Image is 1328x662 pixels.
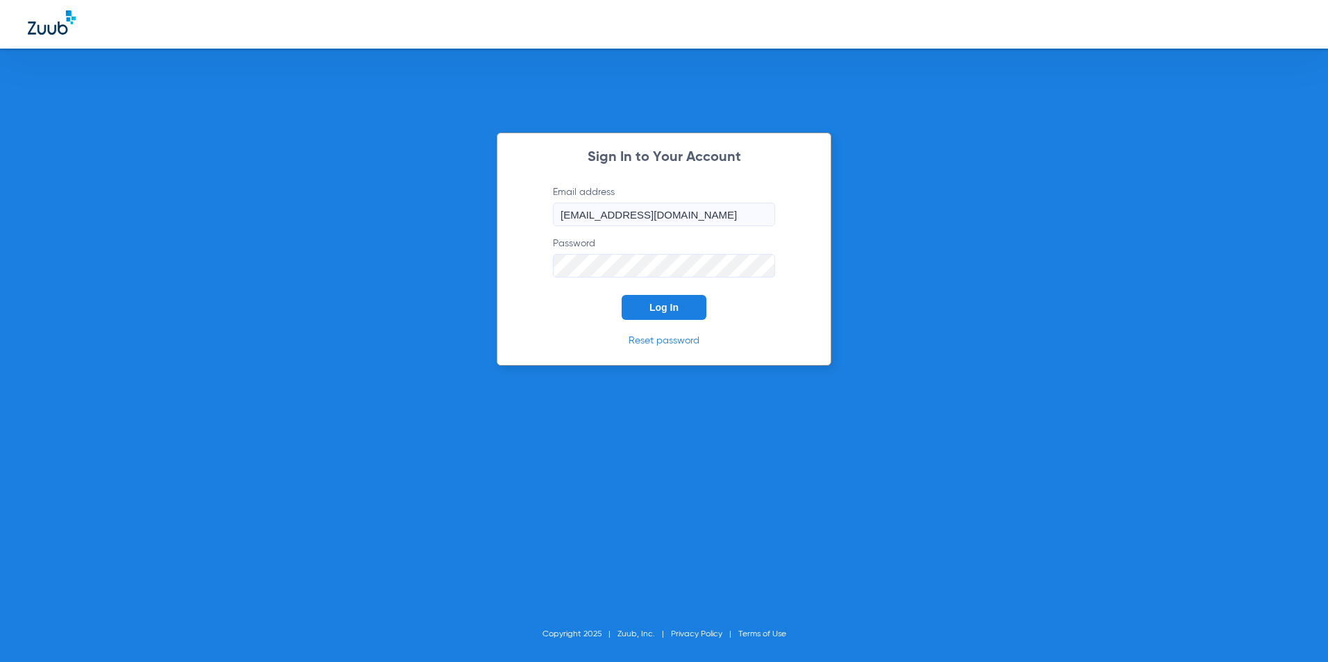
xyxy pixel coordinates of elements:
[649,302,679,313] span: Log In
[28,10,76,35] img: Zuub Logo
[553,237,775,278] label: Password
[617,627,671,641] li: Zuub, Inc.
[622,295,706,320] button: Log In
[553,203,775,226] input: Email address
[1259,595,1328,662] iframe: Chat Widget
[542,627,617,641] li: Copyright 2025
[553,185,775,226] label: Email address
[671,630,722,638] a: Privacy Policy
[738,630,786,638] a: Terms of Use
[629,336,699,346] a: Reset password
[532,151,796,164] h2: Sign In to Your Account
[553,254,775,278] input: Password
